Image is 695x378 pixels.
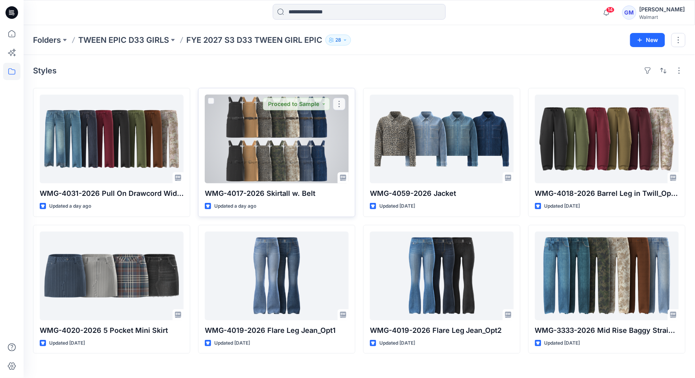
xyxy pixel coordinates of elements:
a: WMG-4059-2026 Jacket [370,95,514,183]
p: Updated a day ago [49,202,91,210]
a: WMG-4019-2026 Flare Leg Jean_Opt1 [205,232,349,320]
a: Folders [33,35,61,46]
p: WMG-4031-2026 Pull On Drawcord Wide Leg_Opt3 [40,188,184,199]
p: WMG-4019-2026 Flare Leg Jean_Opt2 [370,325,514,336]
h4: Styles [33,66,57,75]
p: Updated [DATE] [379,202,415,210]
button: 28 [325,35,351,46]
a: WMG-3333-2026 Mid Rise Baggy Straight Pant [535,232,679,320]
div: [PERSON_NAME] [640,5,685,14]
p: WMG-3333-2026 Mid Rise Baggy Straight Pant [535,325,679,336]
button: New [630,33,665,47]
p: 28 [335,36,341,44]
p: WMG-4059-2026 Jacket [370,188,514,199]
a: WMG-4031-2026 Pull On Drawcord Wide Leg_Opt3 [40,95,184,183]
p: WMG-4020-2026 5 Pocket Mini Skirt [40,325,184,336]
p: WMG-4019-2026 Flare Leg Jean_Opt1 [205,325,349,336]
p: Updated [DATE] [49,339,85,347]
span: 14 [606,7,615,13]
p: Updated [DATE] [544,339,580,347]
div: Walmart [640,14,685,20]
p: Updated [DATE] [214,339,250,347]
p: Updated a day ago [214,202,256,210]
p: Updated [DATE] [544,202,580,210]
a: WMG-4018-2026 Barrel Leg in Twill_Opt 2 [535,95,679,183]
p: FYE 2027 S3 D33 TWEEN GIRL EPIC [186,35,322,46]
a: TWEEN EPIC D33 GIRLS [78,35,169,46]
a: WMG-4019-2026 Flare Leg Jean_Opt2 [370,232,514,320]
p: Updated [DATE] [379,339,415,347]
p: WMG-4017-2026 Skirtall w. Belt [205,188,349,199]
div: GM [622,5,636,20]
p: WMG-4018-2026 Barrel Leg in Twill_Opt 2 [535,188,679,199]
a: WMG-4017-2026 Skirtall w. Belt [205,95,349,183]
a: WMG-4020-2026 5 Pocket Mini Skirt [40,232,184,320]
